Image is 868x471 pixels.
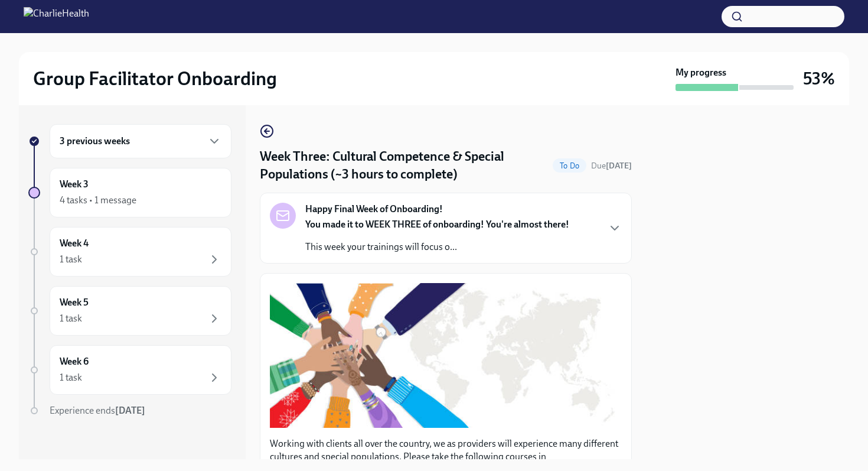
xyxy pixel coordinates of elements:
[270,283,622,427] button: Zoom image
[591,160,632,171] span: September 29th, 2025 10:00
[60,371,82,384] div: 1 task
[305,241,569,254] p: This week your trainings will focus o...
[115,405,145,416] strong: [DATE]
[33,67,277,90] h2: Group Facilitator Onboarding
[60,253,82,266] div: 1 task
[676,66,726,79] strong: My progress
[60,237,89,250] h6: Week 4
[606,161,632,171] strong: [DATE]
[553,161,586,170] span: To Do
[50,124,231,158] div: 3 previous weeks
[60,355,89,368] h6: Week 6
[60,312,82,325] div: 1 task
[60,194,136,207] div: 4 tasks • 1 message
[28,227,231,277] a: Week 41 task
[305,203,443,216] strong: Happy Final Week of Onboarding!
[24,7,89,26] img: CharlieHealth
[803,68,835,89] h3: 53%
[50,405,145,416] span: Experience ends
[60,178,89,191] h6: Week 3
[305,219,569,230] strong: You made it to WEEK THREE of onboarding! You're almost there!
[28,345,231,395] a: Week 61 task
[28,168,231,217] a: Week 34 tasks • 1 message
[591,161,632,171] span: Due
[60,296,89,309] h6: Week 5
[28,286,231,336] a: Week 51 task
[60,135,130,148] h6: 3 previous weeks
[260,148,548,183] h4: Week Three: Cultural Competence & Special Populations (~3 hours to complete)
